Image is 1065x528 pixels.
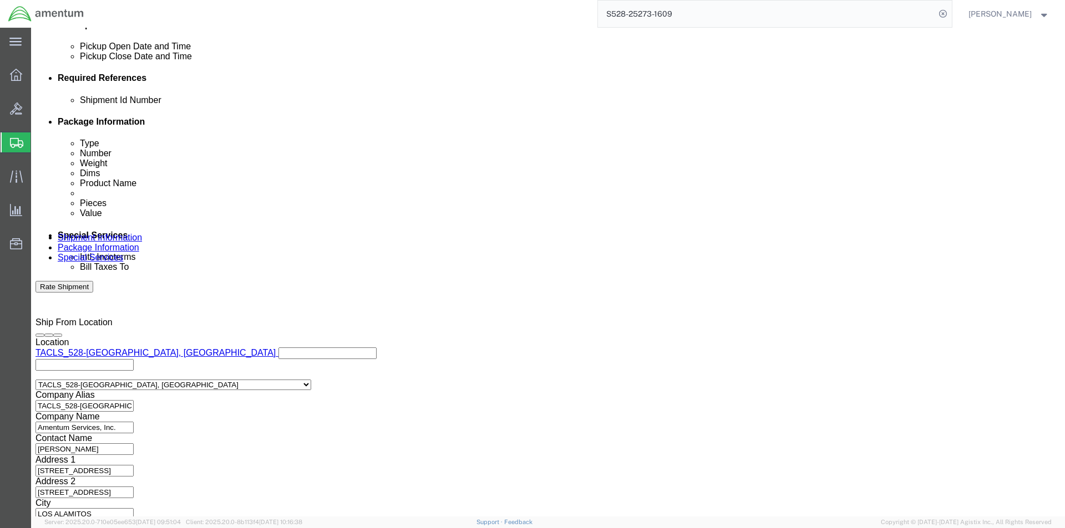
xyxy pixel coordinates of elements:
[968,8,1032,20] span: Kajuan Barnwell
[259,519,302,525] span: [DATE] 10:16:38
[8,6,84,22] img: logo
[186,519,302,525] span: Client: 2025.20.0-8b113f4
[881,517,1052,527] span: Copyright © [DATE]-[DATE] Agistix Inc., All Rights Reserved
[968,7,1050,20] button: [PERSON_NAME]
[598,1,935,27] input: Search for shipment number, reference number
[476,519,504,525] a: Support
[31,28,1065,516] iframe: FS Legacy Container
[504,519,532,525] a: Feedback
[44,519,181,525] span: Server: 2025.20.0-710e05ee653
[136,519,181,525] span: [DATE] 09:51:04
